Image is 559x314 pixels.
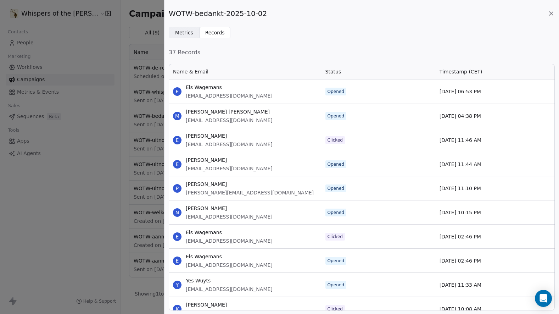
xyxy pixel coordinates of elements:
span: [PERSON_NAME] [186,132,273,139]
span: [DATE] 06:53 PM [440,88,481,95]
span: Els Wagemans [186,84,273,91]
span: K [173,305,181,313]
span: M [173,112,181,120]
span: [EMAIL_ADDRESS][DOMAIN_NAME] [186,213,273,220]
span: [DATE] 11:46 AM [440,137,481,144]
span: Metrics [175,29,193,37]
span: [EMAIL_ADDRESS][DOMAIN_NAME] [186,237,273,244]
span: [EMAIL_ADDRESS][DOMAIN_NAME] [186,117,273,124]
div: Clicked [328,137,343,143]
span: 37 Records [169,48,555,57]
div: Opened [328,209,344,216]
span: Y [173,281,181,289]
span: E [173,136,181,144]
span: [PERSON_NAME] [186,156,273,164]
span: WOTW-bedankt-2025-10-02 [169,9,267,18]
span: [DATE] 10:15 PM [440,209,481,216]
span: [PERSON_NAME] [186,205,273,212]
span: Els Wagemans [186,229,273,236]
span: [PERSON_NAME] [PERSON_NAME] [186,108,273,115]
div: Opened [328,88,344,95]
span: [EMAIL_ADDRESS][DOMAIN_NAME] [186,92,273,99]
span: [DATE] 02:46 PM [440,257,481,264]
span: E [173,232,181,241]
span: E [173,160,181,169]
span: Timestamp (CET) [440,68,482,75]
span: [DATE] 04:38 PM [440,112,481,120]
span: Name & Email [173,68,208,75]
span: [PERSON_NAME][EMAIL_ADDRESS][DOMAIN_NAME] [186,189,314,196]
span: [DATE] 11:10 PM [440,185,481,192]
span: [DATE] 10:08 AM [440,305,481,313]
span: Status [325,68,341,75]
div: Opened [328,282,344,288]
span: P [173,184,181,193]
div: Open Intercom Messenger [535,290,552,307]
span: [PERSON_NAME] [186,181,314,188]
span: [EMAIL_ADDRESS][DOMAIN_NAME] [186,141,273,148]
span: E [173,87,181,96]
span: [DATE] 02:46 PM [440,233,481,240]
span: Yes Wuyts [186,277,273,284]
div: Opened [328,113,344,119]
span: [DATE] 11:44 AM [440,161,481,168]
span: [DATE] 11:33 AM [440,281,481,288]
div: Opened [328,185,344,192]
span: N [173,208,181,217]
div: Clicked [328,306,343,312]
span: E [173,257,181,265]
span: [EMAIL_ADDRESS][DOMAIN_NAME] [186,286,273,293]
span: [EMAIL_ADDRESS][DOMAIN_NAME] [186,165,273,172]
div: Opened [328,258,344,264]
div: grid [169,79,555,311]
span: [PERSON_NAME] [186,301,273,308]
div: Opened [328,161,344,167]
span: Els Wagemans [186,253,273,260]
span: [EMAIL_ADDRESS][DOMAIN_NAME] [186,261,273,269]
div: Clicked [328,233,343,240]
